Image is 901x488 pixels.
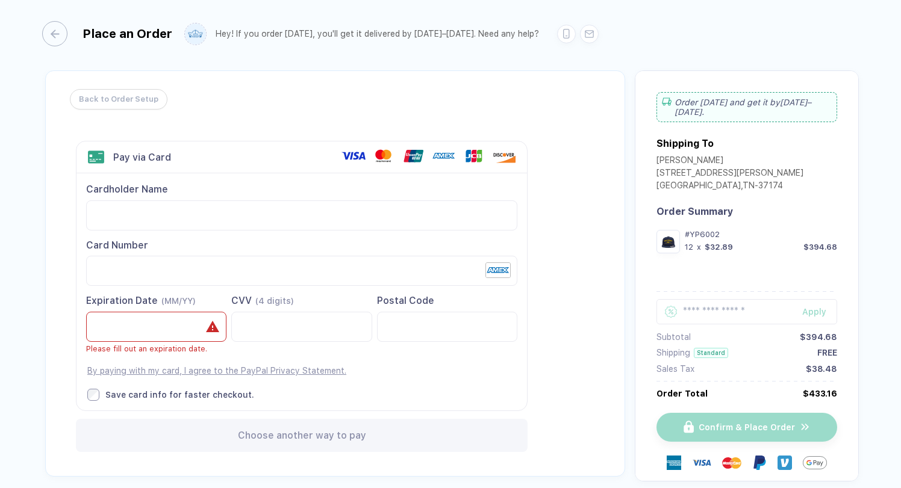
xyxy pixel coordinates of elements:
[216,29,539,39] div: Hey! If you order [DATE], you'll get it delivered by [DATE]–[DATE]. Need any help?
[185,23,206,45] img: user profile
[105,389,254,400] div: Save card info for faster checkout.
[705,242,733,252] div: $32.89
[787,299,837,324] button: Apply
[722,453,741,472] img: master-card
[817,348,837,357] div: FREE
[87,366,346,375] a: By paying with my card, I agree to the PayPal Privacy Statement.
[238,430,366,441] span: Choose another way to pay
[255,296,294,306] span: (4 digits)
[387,312,507,341] iframe: Secure Credit Card Frame - Postal Code
[79,90,158,109] span: Back to Order Setup
[377,294,517,307] div: Postal Code
[113,152,171,163] div: Pay via Card
[231,294,372,307] div: CVV
[656,138,714,149] div: Shipping To
[96,256,507,285] iframe: Secure Credit Card Frame - Credit Card Number
[96,312,216,341] iframe: Secure Credit Card Frame - Expiration Date
[656,206,837,217] div: Order Summary
[803,451,827,475] img: GPay
[656,155,803,168] div: [PERSON_NAME]
[659,233,677,250] img: ce537984-c969-47e0-8ef2-a285eab3570d_nt_front_1756138080402.jpg
[778,456,792,470] img: Venmo
[86,294,226,307] div: Expiration Date
[685,242,693,252] div: 12
[96,201,507,230] iframe: Secure Credit Card Frame - Cardholder Name
[696,242,702,252] div: x
[802,307,837,317] div: Apply
[803,242,837,252] div: $394.68
[656,389,708,398] div: Order Total
[752,456,767,470] img: Paypal
[694,348,728,358] div: Standard
[656,364,694,374] div: Sales Tax
[86,183,517,196] div: Cardholder Name
[161,296,196,306] span: (MM/YY)
[83,26,172,41] div: Place an Order
[86,239,517,252] div: Card Number
[656,92,837,122] div: Order [DATE] and get it by [DATE]–[DATE] .
[87,389,99,401] input: Save card info for faster checkout.
[656,181,803,193] div: [GEOGRAPHIC_DATA] , TN - 37174
[803,389,837,398] div: $433.16
[86,344,226,354] div: Please fill out an expiration date.
[70,89,167,110] button: Back to Order Setup
[685,230,837,239] div: #YP6002
[656,332,691,342] div: Subtotal
[656,348,690,357] div: Shipping
[667,456,681,470] img: express
[242,312,361,341] iframe: Secure Credit Card Frame - CVV
[800,332,837,342] div: $394.68
[692,453,711,472] img: visa
[806,364,837,374] div: $38.48
[76,419,528,452] div: Choose another way to pay
[656,168,803,181] div: [STREET_ADDRESS][PERSON_NAME]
